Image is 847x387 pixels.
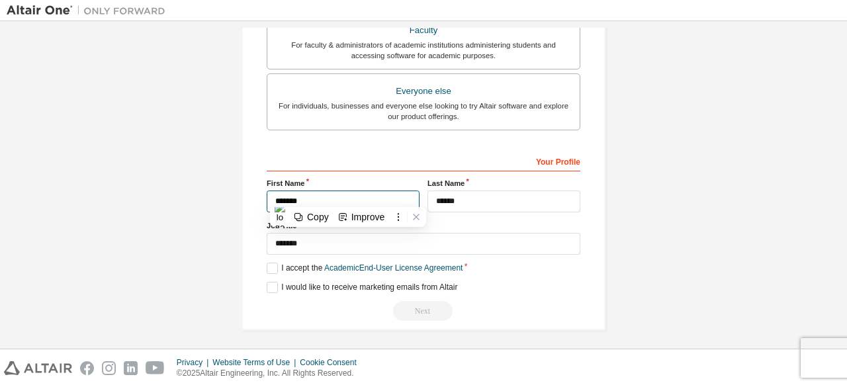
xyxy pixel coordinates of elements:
p: © 2025 Altair Engineering, Inc. All Rights Reserved. [177,368,365,379]
div: Your Profile [267,150,580,171]
div: Faculty [275,21,572,40]
img: linkedin.svg [124,361,138,375]
label: First Name [267,178,420,189]
img: instagram.svg [102,361,116,375]
div: Privacy [177,357,212,368]
img: facebook.svg [80,361,94,375]
img: altair_logo.svg [4,361,72,375]
label: I would like to receive marketing emails from Altair [267,282,457,293]
div: Everyone else [275,82,572,101]
div: For faculty & administrators of academic institutions administering students and accessing softwa... [275,40,572,61]
div: Read and acccept EULA to continue [267,301,580,321]
label: Job Title [267,220,580,231]
a: Academic End-User License Agreement [324,263,463,273]
label: Last Name [427,178,580,189]
div: Cookie Consent [300,357,364,368]
img: youtube.svg [146,361,165,375]
img: Altair One [7,4,172,17]
div: Website Terms of Use [212,357,300,368]
label: I accept the [267,263,463,274]
div: For individuals, businesses and everyone else looking to try Altair software and explore our prod... [275,101,572,122]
